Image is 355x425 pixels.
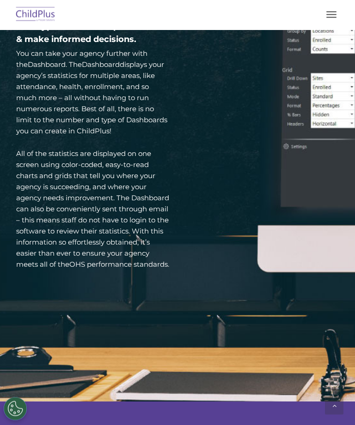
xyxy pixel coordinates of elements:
a: OHS performance standards [69,260,168,269]
a: Dashboard [28,60,66,69]
button: Cookies Settings [4,397,27,420]
img: ChildPlus by Procare Solutions [14,4,57,26]
a: Dashboard [82,60,120,69]
span: All of the statistics are displayed on one screen using color-coded, easy-to-read charts and grid... [16,150,169,269]
span: You can take your agency further with the . The displays your agency’s statistics for multiple ar... [16,49,167,136]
